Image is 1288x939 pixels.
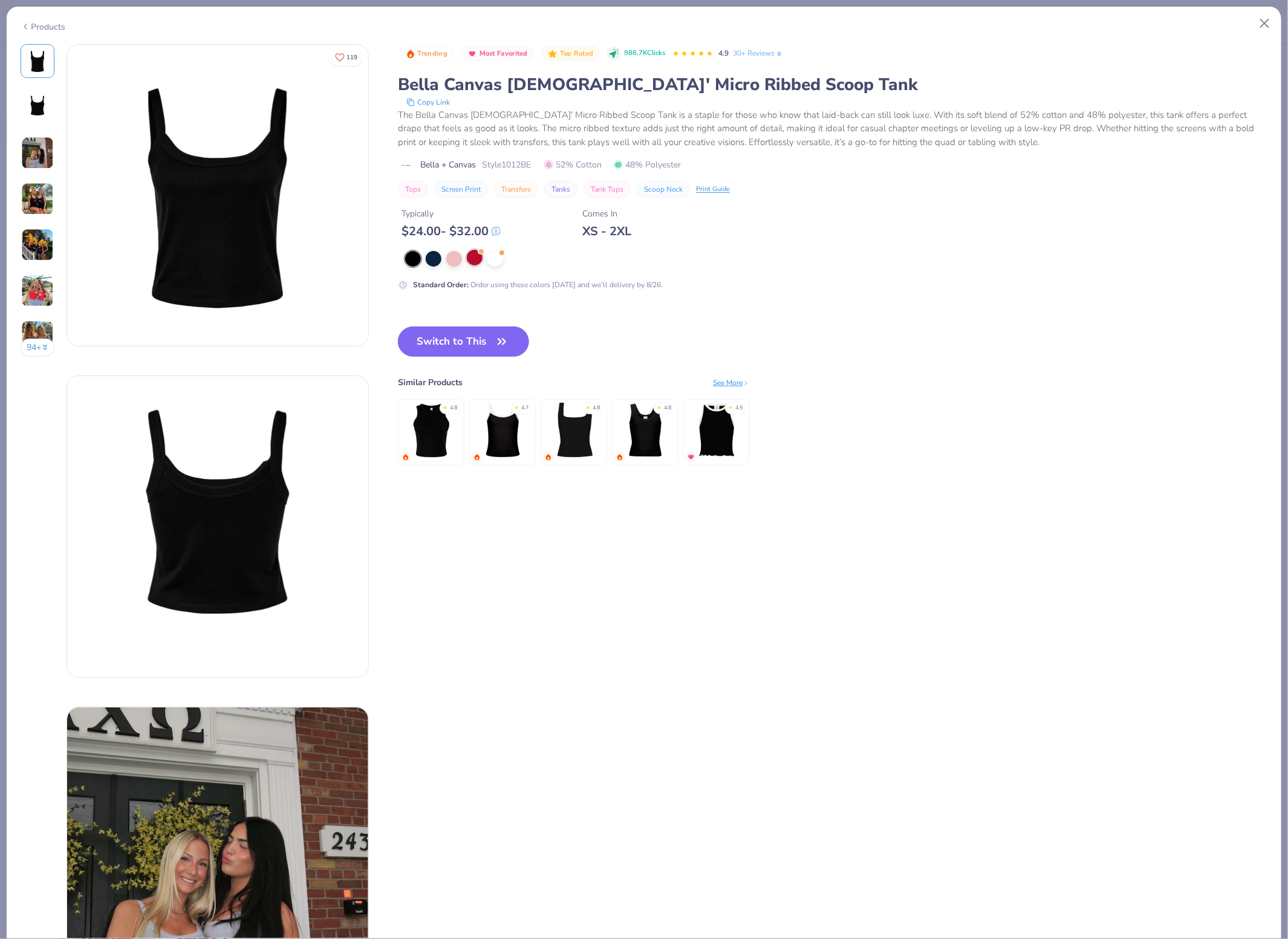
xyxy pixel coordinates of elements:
div: The Bella Canvas [DEMOGRAPHIC_DATA]' Micro Ribbed Scoop Tank is a staple for those who know that ... [398,108,1267,149]
div: Comes In [582,207,631,220]
img: brand logo [398,161,414,171]
span: 48% Polyester [614,158,681,171]
div: Similar Products [398,376,463,389]
img: Fresh Prints Sunset Blvd Ribbed Scoop Tank Top [617,401,674,459]
div: ★ [728,404,733,409]
img: MostFav.gif [688,453,695,461]
img: Bella + Canvas Ladies' Micro Ribbed Racerback Tank [403,401,460,459]
img: Fresh Prints Cali Camisole Top [474,401,532,459]
button: Like [330,48,363,66]
div: Products [21,21,66,33]
div: 4.8 [593,404,600,412]
button: Transfers [494,181,538,198]
strong: Standard Order : [413,280,469,290]
div: Typically [402,207,501,220]
img: trending.gif [402,453,409,461]
img: trending.gif [616,453,623,461]
button: Scoop Neck [637,181,690,198]
img: Back [23,93,52,122]
img: Top Rated sort [548,49,558,59]
div: ★ [657,404,662,409]
img: Fresh Prints Sasha Crop Top [688,401,746,459]
div: Print Guide [696,184,730,195]
span: 52% Cotton [544,158,602,171]
div: ★ [514,404,519,409]
button: Close [1254,12,1277,35]
img: Most Favorited sort [467,49,477,59]
img: User generated content [21,275,54,307]
div: $ 24.00 - $ 32.00 [402,224,501,239]
span: 119 [346,54,357,60]
span: Trending [418,50,447,57]
div: See More [713,377,750,388]
button: Badge Button [461,46,534,62]
img: User generated content [21,320,54,353]
button: Tops [398,181,428,198]
button: Tanks [544,181,577,198]
span: 4.9 [718,48,729,58]
img: Back [67,376,368,677]
span: Top Rated [560,50,594,57]
img: User generated content [21,183,54,215]
img: User generated content [21,137,54,169]
span: Style 1012BE [482,158,531,171]
div: Order using these colors [DATE] and we’ll delivery by 8/26. [413,279,663,290]
button: copy to clipboard [403,96,454,108]
div: 4.5 [735,404,743,412]
img: trending.gif [545,453,552,461]
button: Badge Button [399,46,454,62]
img: Fresh Prints Sydney Square Neck Tank Top [545,401,603,459]
img: Trending sort [406,49,415,59]
img: trending.gif [473,453,481,461]
a: 30+ Reviews [733,48,784,59]
div: 4.8 [664,404,671,412]
div: 4.7 [521,404,529,412]
div: Bella Canvas [DEMOGRAPHIC_DATA]' Micro Ribbed Scoop Tank [398,73,1267,96]
img: User generated content [21,229,54,261]
div: 4.8 [450,404,457,412]
img: Front [67,45,368,346]
span: Most Favorited [480,50,528,57]
button: 94+ [21,339,55,357]
span: Bella + Canvas [420,158,476,171]
div: 4.9 Stars [672,44,714,63]
button: Screen Print [434,181,488,198]
div: ★ [585,404,590,409]
button: Switch to This [398,327,529,357]
button: Tank Tops [584,181,631,198]
div: ★ [443,404,447,409]
div: XS - 2XL [582,224,631,239]
button: Badge Button [541,46,599,62]
span: 986.7K Clicks [624,48,665,59]
img: Front [23,47,52,76]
